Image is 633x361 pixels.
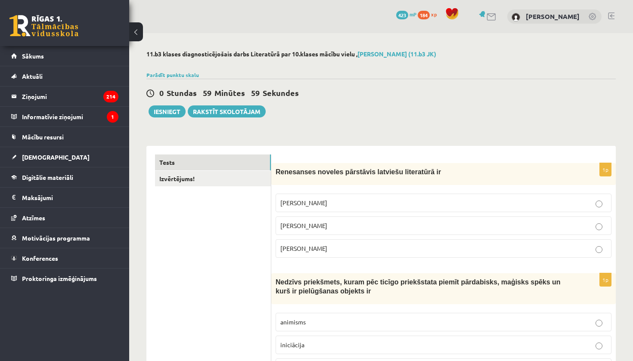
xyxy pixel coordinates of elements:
span: [PERSON_NAME] [280,199,327,207]
span: [PERSON_NAME] [280,222,327,229]
span: Sākums [22,52,44,60]
a: Konferences [11,248,118,268]
a: Izvērtējums! [155,171,271,187]
legend: Maksājumi [22,188,118,207]
a: Tests [155,154,271,170]
span: Proktoringa izmēģinājums [22,275,97,282]
a: Atzīmes [11,208,118,228]
a: Sākums [11,46,118,66]
input: [PERSON_NAME] [596,223,602,230]
img: Paula Pitkeviča [512,13,520,22]
legend: Ziņojumi [22,86,118,106]
span: 423 [396,11,408,19]
legend: Informatīvie ziņojumi [22,107,118,127]
span: animisms [280,318,306,326]
input: [PERSON_NAME] [596,201,602,207]
h2: 11.b3 klases diagnosticējošais darbs Literatūrā par 10.klases mācību vielu , [146,50,616,58]
span: 0 [159,88,164,98]
span: [PERSON_NAME] [280,244,327,252]
a: [PERSON_NAME] (11.b3 JK) [357,50,436,58]
span: [DEMOGRAPHIC_DATA] [22,153,90,161]
span: Mācību resursi [22,133,64,141]
i: 1 [107,111,118,123]
a: Aktuāli [11,66,118,86]
span: Aktuāli [22,72,43,80]
button: Iesniegt [149,105,186,117]
p: 1p [599,273,611,287]
a: [PERSON_NAME] [526,12,580,21]
span: Digitālie materiāli [22,173,73,181]
p: 1p [599,163,611,176]
a: Digitālie materiāli [11,167,118,187]
span: iniciācija [280,341,304,349]
span: 184 [418,11,430,19]
span: Sekundes [263,88,299,98]
span: Stundas [167,88,197,98]
span: mP [410,11,416,18]
span: Minūtes [214,88,245,98]
i: 214 [103,91,118,102]
span: Konferences [22,254,58,262]
a: Rakstīt skolotājam [188,105,266,117]
a: Ziņojumi214 [11,86,118,106]
span: Atzīmes [22,214,45,222]
a: Mācību resursi [11,127,118,147]
input: [PERSON_NAME] [596,246,602,253]
a: Motivācijas programma [11,228,118,248]
a: 184 xp [418,11,441,18]
a: Rīgas 1. Tālmācības vidusskola [9,15,78,37]
span: Nedzīvs priekšmets, kuram pēc ticīgo priekšstata piemīt pārdabisks, maģisks spēks un kurš ir piel... [276,278,561,295]
a: Parādīt punktu skalu [146,71,199,78]
span: 59 [203,88,211,98]
input: animisms [596,320,602,327]
span: 59 [251,88,260,98]
span: Renesanses noveles pārstāvis latviešu literatūrā ir [276,168,441,176]
input: iniciācija [596,342,602,349]
a: Informatīvie ziņojumi1 [11,107,118,127]
span: Motivācijas programma [22,234,90,242]
a: Maksājumi [11,188,118,207]
span: xp [431,11,437,18]
a: [DEMOGRAPHIC_DATA] [11,147,118,167]
a: 423 mP [396,11,416,18]
a: Proktoringa izmēģinājums [11,268,118,288]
